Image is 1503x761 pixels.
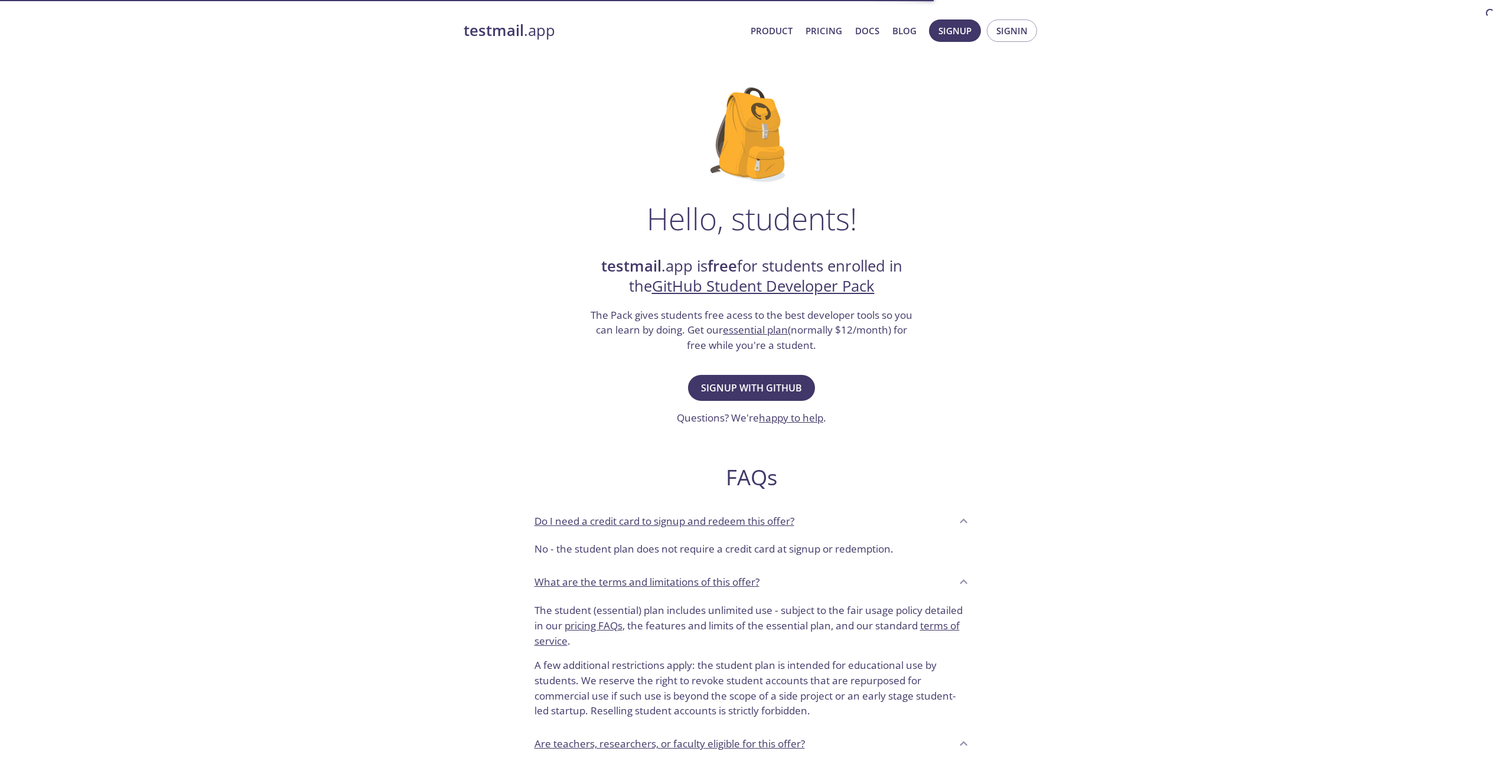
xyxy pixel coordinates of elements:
[525,464,979,491] h2: FAQs
[710,87,793,182] img: github-student-backpack.png
[987,19,1037,42] button: Signin
[534,736,805,752] p: Are teachers, researchers, or faculty eligible for this offer?
[708,256,737,276] strong: free
[723,323,788,337] a: essential plan
[534,603,969,648] p: The student (essential) plan includes unlimited use - subject to the fair usage policy detailed i...
[464,20,524,41] strong: testmail
[601,256,661,276] strong: testmail
[806,23,842,38] a: Pricing
[525,728,979,760] div: Are teachers, researchers, or faculty eligible for this offer?
[751,23,793,38] a: Product
[855,23,879,38] a: Docs
[534,541,969,557] p: No - the student plan does not require a credit card at signup or redemption.
[525,598,979,728] div: What are the terms and limitations of this offer?
[701,380,802,396] span: Signup with GitHub
[534,574,759,590] p: What are the terms and limitations of this offer?
[525,505,979,537] div: Do I need a credit card to signup and redeem this offer?
[938,23,971,38] span: Signup
[647,201,857,236] h1: Hello, students!
[534,619,960,648] a: terms of service
[534,514,794,529] p: Do I need a credit card to signup and redeem this offer?
[688,375,815,401] button: Signup with GitHub
[525,537,979,566] div: Do I need a credit card to signup and redeem this offer?
[525,566,979,598] div: What are the terms and limitations of this offer?
[589,308,914,353] h3: The Pack gives students free acess to the best developer tools so you can learn by doing. Get our...
[534,648,969,718] p: A few additional restrictions apply: the student plan is intended for educational use by students...
[892,23,917,38] a: Blog
[929,19,981,42] button: Signup
[464,21,741,41] a: testmail.app
[589,256,914,297] h2: .app is for students enrolled in the
[565,619,622,632] a: pricing FAQs
[677,410,826,426] h3: Questions? We're .
[652,276,875,296] a: GitHub Student Developer Pack
[996,23,1028,38] span: Signin
[759,411,823,424] a: happy to help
